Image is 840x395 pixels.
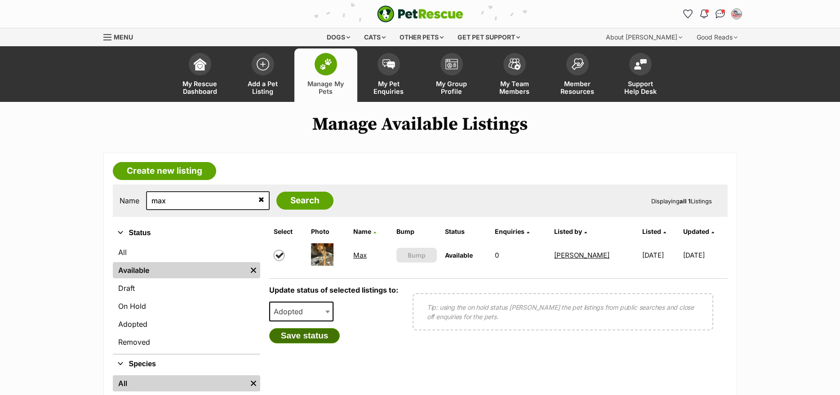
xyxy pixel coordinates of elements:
[243,80,283,95] span: Add a Pet Listing
[495,228,524,235] span: translation missing: en.admin.listings.index.attributes.enquiries
[113,298,260,314] a: On Hold
[369,80,409,95] span: My Pet Enquiries
[180,80,220,95] span: My Rescue Dashboard
[247,375,260,391] a: Remove filter
[639,240,682,271] td: [DATE]
[103,28,139,44] a: Menu
[494,80,535,95] span: My Team Members
[729,7,744,21] button: My account
[377,5,463,22] img: logo-e224e6f780fb5917bec1dbf3a21bbac754714ae5b6737aabdf751b685950b380.svg
[680,197,691,205] strong: all 1
[554,228,582,235] span: Listed by
[269,302,334,321] span: Adopted
[194,58,206,70] img: dashboard-icon-eb2f2d2d3e046f16d808141f083e7271f6b2e854fb5c12c21221c1fb7104beca.svg
[276,192,333,210] input: Search
[642,228,661,235] span: Listed
[683,240,727,271] td: [DATE]
[445,251,473,259] span: Available
[495,228,529,235] a: Enquiries
[554,251,609,259] a: [PERSON_NAME]
[382,59,395,69] img: pet-enquiries-icon-7e3ad2cf08bfb03b45e93fb7055b45f3efa6380592205ae92323e6603595dc1f.svg
[571,58,584,70] img: member-resources-icon-8e73f808a243e03378d46382f2149f9095a855e16c252ad45f914b54edf8863c.svg
[114,33,133,41] span: Menu
[420,48,483,102] a: My Group Profile
[681,7,744,21] ul: Account quick links
[508,58,521,70] img: team-members-icon-5396bd8760b3fe7c0b43da4ab00e1e3bb1a5d9ba89233759b79545d2d3fc5d0d.svg
[358,28,392,46] div: Cats
[445,59,458,70] img: group-profile-icon-3fa3cf56718a62981997c0bc7e787c4b2cf8bcc04b72c1350f741eb67cf2f40e.svg
[257,58,269,70] img: add-pet-listing-icon-0afa8454b4691262ce3f59096e99ab1cd57d4a30225e0717b998d2c9b9846f56.svg
[269,285,398,294] label: Update status of selected listings to:
[377,5,463,22] a: PetRescue
[113,244,260,260] a: All
[357,48,420,102] a: My Pet Enquiries
[557,80,598,95] span: Member Resources
[700,9,707,18] img: notifications-46538b983faf8c2785f20acdc204bb7945ddae34d4c08c2a6579f10ce5e182be.svg
[620,80,661,95] span: Support Help Desk
[353,228,371,235] span: Name
[396,248,437,263] button: Bump
[408,250,426,260] span: Bump
[716,9,725,18] img: chat-41dd97257d64d25036548639549fe6c8038ab92f7586957e7f3b1b290dea8141.svg
[690,28,744,46] div: Good Reads
[713,7,728,21] a: Conversations
[169,48,231,102] a: My Rescue Dashboard
[681,7,695,21] a: Favourites
[634,59,647,70] img: help-desk-icon-fdf02630f3aa405de69fd3d07c3f3aa587a6932b1a1747fa1d2bba05be0121f9.svg
[113,375,247,391] a: All
[269,328,340,343] button: Save status
[231,48,294,102] a: Add a Pet Listing
[113,162,216,180] a: Create new listing
[113,262,247,278] a: Available
[270,305,312,318] span: Adopted
[307,224,349,239] th: Photo
[451,28,526,46] div: Get pet support
[732,9,741,18] img: Jennifer Mancinelli profile pic
[113,280,260,296] a: Draft
[270,224,307,239] th: Select
[697,7,711,21] button: Notifications
[431,80,472,95] span: My Group Profile
[683,228,709,235] span: Updated
[306,80,346,95] span: Manage My Pets
[554,228,587,235] a: Listed by
[113,316,260,332] a: Adopted
[113,227,260,239] button: Status
[113,334,260,350] a: Removed
[393,28,450,46] div: Other pets
[393,224,440,239] th: Bump
[491,240,550,271] td: 0
[294,48,357,102] a: Manage My Pets
[113,242,260,354] div: Status
[320,58,332,70] img: manage-my-pets-icon-02211641906a0b7f246fdf0571729dbe1e7629f14944591b6c1af311fb30b64b.svg
[427,303,699,321] p: Tip: using the on hold status [PERSON_NAME] the pet listings from public searches and close off e...
[247,262,260,278] a: Remove filter
[600,28,689,46] div: About [PERSON_NAME]
[483,48,546,102] a: My Team Members
[120,197,139,205] label: Name
[546,48,609,102] a: Member Resources
[353,228,376,235] a: Name
[353,251,367,259] a: Max
[441,224,490,239] th: Status
[651,197,712,205] span: Displaying Listings
[320,28,356,46] div: Dogs
[683,228,714,235] a: Updated
[609,48,672,102] a: Support Help Desk
[113,358,260,370] button: Species
[642,228,666,235] a: Listed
